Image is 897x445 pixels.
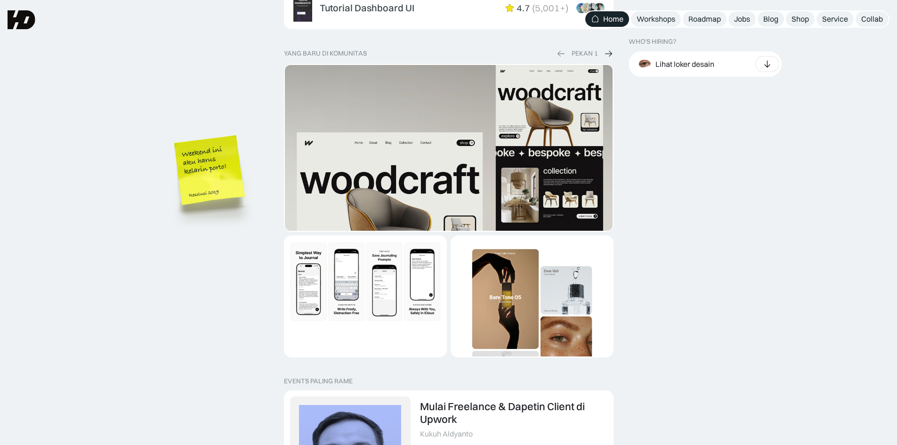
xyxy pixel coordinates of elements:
div: Blog [763,14,778,24]
a: Collab [856,11,889,27]
a: Dynamic Image [284,235,447,357]
div: WHO’S HIRING? [629,38,676,46]
a: Home [585,11,629,27]
a: Service [816,11,854,27]
div: PEKAN 1 [572,49,598,57]
div: Tutorial Dashboard UI [320,2,414,14]
img: Dynamic Image [452,236,613,397]
div: Lihat loker desain [655,59,714,69]
div: 5,001+ [535,2,566,14]
div: Shop [792,14,809,24]
a: Dynamic Image [451,235,614,357]
a: Workshops [631,11,681,27]
div: Workshops [637,14,675,24]
div: Home [603,14,623,24]
div: Jobs [734,14,750,24]
img: Dynamic Image [285,65,613,425]
div: yang baru di komunitas [284,49,367,57]
div: ) [566,2,568,14]
div: ( [532,2,535,14]
div: Service [822,14,848,24]
a: Jobs [728,11,756,27]
a: Shop [786,11,815,27]
a: Roadmap [683,11,727,27]
div: 4.7 [517,2,530,14]
div: Roadmap [688,14,721,24]
img: Dynamic Image [285,236,446,327]
div: 1 of 2 [284,64,614,357]
a: Dynamic Image [284,64,614,232]
div: Collab [861,14,883,24]
a: Blog [758,11,784,27]
div: EVENTS PALING RAME [284,377,353,385]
